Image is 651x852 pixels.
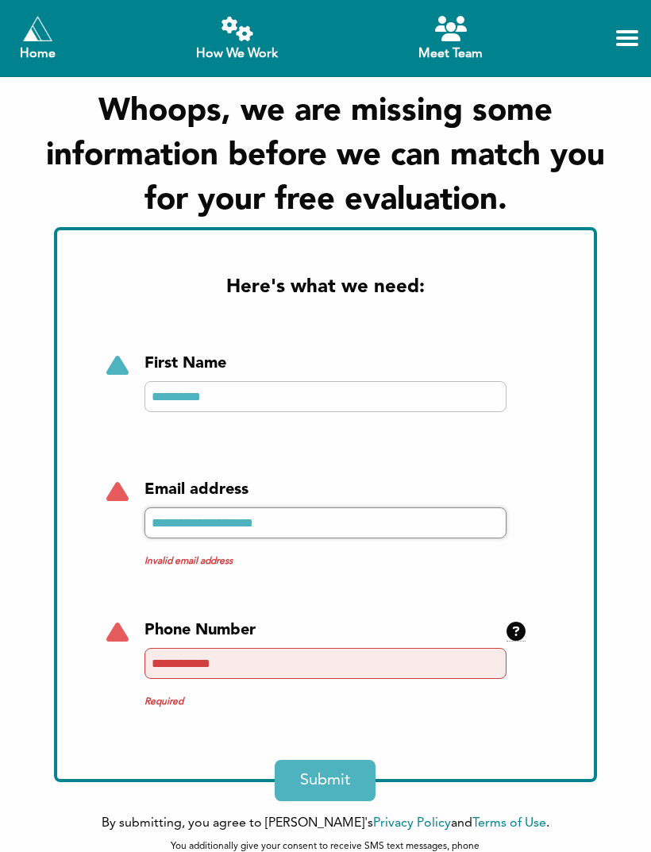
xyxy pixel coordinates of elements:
[108,275,542,302] h2: Here's what we need:
[144,619,507,642] div: Phone Number
[373,817,451,830] a: Privacy Policy
[6,6,69,70] a: Home
[144,353,507,375] div: First Name
[144,554,507,569] span: Invalid email address
[183,6,291,70] a: How We Work
[144,695,507,709] span: Required
[275,760,376,801] button: Submit
[144,479,507,501] div: Email address
[25,90,626,223] h1: Whoops, we are missing some information before we can match you for your free evaluation.
[405,6,496,70] a: Meet Team
[472,817,546,830] a: Terms of Use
